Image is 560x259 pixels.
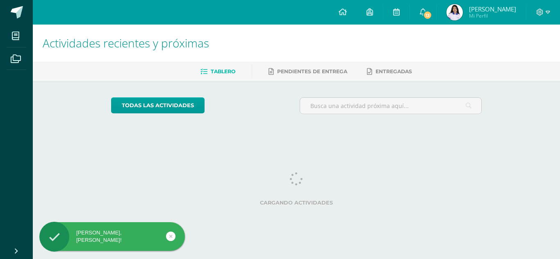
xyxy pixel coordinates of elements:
span: Entregadas [376,68,412,74]
a: todas las Actividades [111,97,205,113]
a: Entregadas [367,65,412,78]
span: Actividades recientes y próximas [43,35,209,51]
span: Pendientes de entrega [277,68,347,74]
label: Cargando actividades [111,200,482,206]
a: Tablero [200,65,235,78]
span: 13 [423,11,432,20]
a: Pendientes de entrega [269,65,347,78]
div: [PERSON_NAME], [PERSON_NAME]! [39,229,185,244]
input: Busca una actividad próxima aquí... [300,98,482,114]
img: ad9b7aa70152a110dbafa10cf002ce27.png [446,4,463,20]
span: Tablero [211,68,235,74]
span: [PERSON_NAME] [469,5,516,13]
span: Mi Perfil [469,12,516,19]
